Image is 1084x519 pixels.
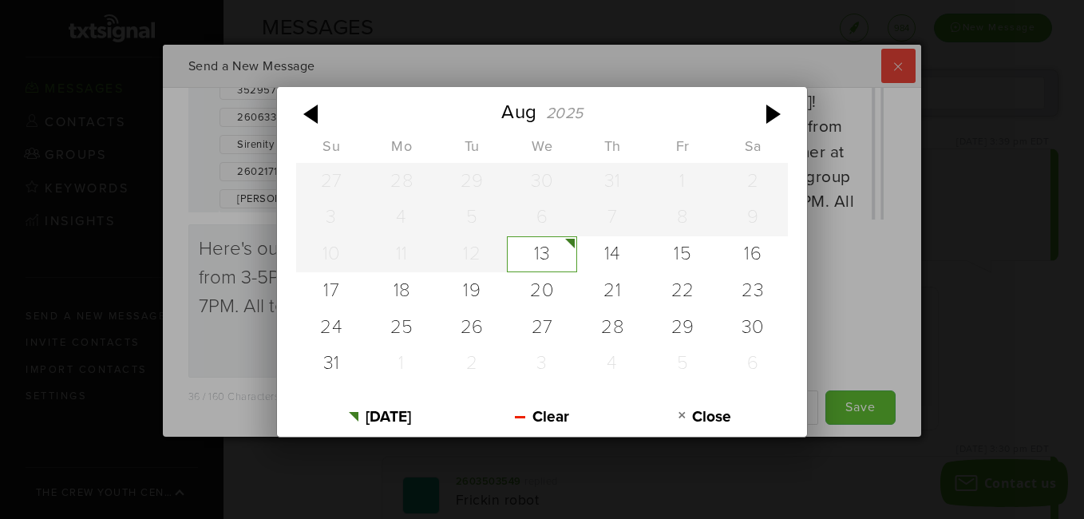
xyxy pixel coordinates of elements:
[718,309,788,346] div: 08/30/2025
[507,138,577,163] th: Wednesday
[461,397,623,437] button: Clear
[647,346,718,382] div: 09/05/2025
[366,346,437,382] div: 09/01/2025
[296,138,366,163] th: Sunday
[647,163,718,200] div: 08/01/2025
[577,200,647,236] div: 08/07/2025
[647,272,718,309] div: 08/22/2025
[577,346,647,382] div: 09/04/2025
[577,138,647,163] th: Thursday
[366,309,437,346] div: 08/25/2025
[507,236,577,273] div: 08/13/2025
[437,200,507,236] div: 08/05/2025
[718,236,788,273] div: 08/16/2025
[366,200,437,236] div: 08/04/2025
[437,138,507,163] th: Tuesday
[296,236,366,273] div: 08/10/2025
[437,272,507,309] div: 08/19/2025
[501,101,537,125] div: Aug
[507,200,577,236] div: 08/06/2025
[366,138,437,163] th: Monday
[577,236,647,273] div: 08/14/2025
[507,346,577,382] div: 09/03/2025
[647,200,718,236] div: 08/08/2025
[577,309,647,346] div: 08/28/2025
[437,236,507,273] div: 08/12/2025
[718,163,788,200] div: 08/02/2025
[296,272,366,309] div: 08/17/2025
[507,163,577,200] div: 07/30/2025
[507,272,577,309] div: 08/20/2025
[366,163,437,200] div: 07/28/2025
[577,272,647,309] div: 08/21/2025
[299,397,461,437] button: [DATE]
[718,272,788,309] div: 08/23/2025
[437,346,507,382] div: 09/02/2025
[718,346,788,382] div: 09/06/2025
[366,236,437,273] div: 08/11/2025
[546,104,584,122] div: 2025
[647,236,718,273] div: 08/15/2025
[718,138,788,163] th: Saturday
[437,309,507,346] div: 08/26/2025
[296,346,366,382] div: 08/31/2025
[577,163,647,200] div: 07/31/2025
[437,163,507,200] div: 07/29/2025
[718,200,788,236] div: 08/09/2025
[647,309,718,346] div: 08/29/2025
[507,309,577,346] div: 08/27/2025
[296,163,366,200] div: 07/27/2025
[366,272,437,309] div: 08/18/2025
[647,138,718,163] th: Friday
[296,200,366,236] div: 08/03/2025
[296,309,366,346] div: 08/24/2025
[623,397,785,437] button: Close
